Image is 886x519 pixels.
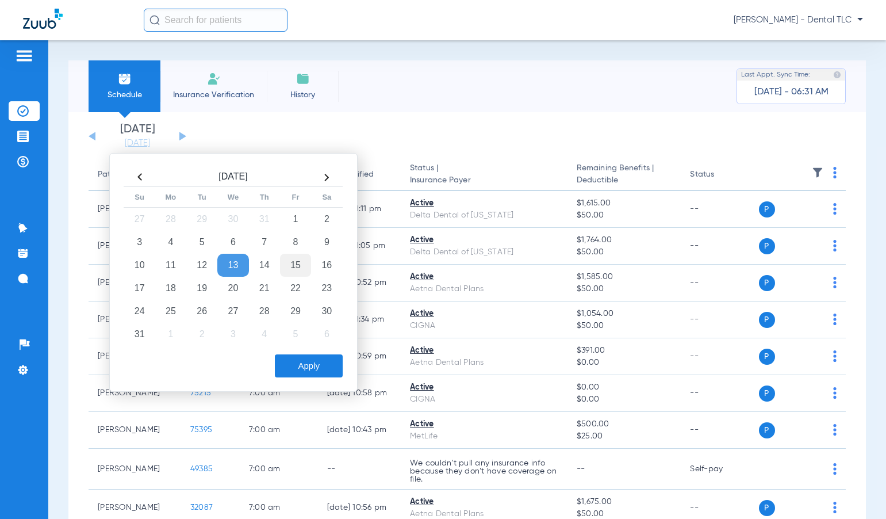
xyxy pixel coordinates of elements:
img: group-dot-blue.svg [833,277,837,288]
span: P [759,500,775,516]
span: $1,764.00 [577,234,672,246]
span: 32087 [190,503,213,512]
div: Active [410,197,558,209]
td: [DATE] 11:05 PM [318,228,401,265]
td: -- [681,412,758,449]
td: [DATE] 10:43 PM [318,412,401,449]
img: group-dot-blue.svg [833,350,837,362]
span: Schedule [97,89,152,101]
img: Manual Insurance Verification [207,72,221,86]
td: 7:00 AM [240,412,318,449]
img: Zuub Logo [23,9,63,29]
span: $0.00 [577,381,672,394]
span: $50.00 [577,246,672,258]
p: We couldn’t pull any insurance info because they don’t have coverage on file. [410,459,558,483]
img: last sync help info [833,71,841,79]
div: CIGNA [410,394,558,406]
img: group-dot-blue.svg [833,167,837,178]
th: Status | [401,159,567,191]
div: Delta Dental of [US_STATE] [410,209,558,222]
div: Patient Name [98,169,148,181]
td: [PERSON_NAME] [89,375,181,412]
span: $50.00 [577,283,672,295]
th: Remaining Benefits | [567,159,681,191]
span: Last Appt. Sync Time: [741,69,810,81]
span: $50.00 [577,209,672,222]
td: -- [681,302,758,338]
div: Active [410,234,558,246]
td: [DATE] 11:11 PM [318,191,401,228]
div: Delta Dental of [US_STATE] [410,246,558,258]
span: $500.00 [577,418,672,430]
span: [DATE] - 06:31 AM [754,86,829,98]
span: $0.00 [577,357,672,369]
span: P [759,201,775,217]
td: [DATE] 11:34 PM [318,302,401,338]
td: 7:00 AM [240,449,318,490]
span: P [759,349,775,365]
img: group-dot-blue.svg [833,387,837,399]
div: Aetna Dental Plans [410,283,558,295]
span: $0.00 [577,394,672,406]
div: Active [410,496,558,508]
th: Status [681,159,758,191]
input: Search for patients [144,9,287,32]
img: Schedule [118,72,132,86]
img: filter.svg [812,167,823,178]
td: 7:00 AM [240,375,318,412]
div: Active [410,381,558,394]
td: -- [681,375,758,412]
iframe: Chat Widget [829,464,886,519]
span: P [759,275,775,291]
div: Aetna Dental Plans [410,357,558,369]
td: -- [318,449,401,490]
button: Apply [275,354,343,377]
td: [DATE] 10:59 PM [318,338,401,375]
div: CIGNA [410,320,558,332]
span: P [759,386,775,402]
span: P [759,238,775,254]
div: Last Verified [327,169,392,181]
span: -- [577,465,585,473]
div: Active [410,345,558,357]
span: $25.00 [577,430,672,442]
span: P [759,422,775,438]
img: group-dot-blue.svg [833,463,837,475]
span: [PERSON_NAME] - Dental TLC [734,14,863,26]
span: Insurance Verification [169,89,258,101]
a: [DATE] [103,138,172,149]
td: [DATE] 10:58 PM [318,375,401,412]
td: [PERSON_NAME] [89,412,181,449]
div: Active [410,271,558,283]
span: 75395 [190,426,212,434]
th: [DATE] [155,168,311,187]
td: [PERSON_NAME] [89,449,181,490]
div: Active [410,308,558,320]
span: $391.00 [577,345,672,357]
span: $1,585.00 [577,271,672,283]
img: group-dot-blue.svg [833,314,837,325]
span: $1,675.00 [577,496,672,508]
td: [DATE] 10:52 PM [318,265,401,302]
span: $50.00 [577,320,672,332]
td: Self-pay [681,449,758,490]
div: MetLife [410,430,558,442]
span: P [759,312,775,328]
span: $1,054.00 [577,308,672,320]
div: Patient Name [98,169,172,181]
img: group-dot-blue.svg [833,203,837,215]
img: Search Icon [149,15,160,25]
img: group-dot-blue.svg [833,240,837,251]
td: -- [681,338,758,375]
span: Insurance Payer [410,174,558,186]
td: -- [681,228,758,265]
td: -- [681,265,758,302]
td: -- [681,191,758,228]
span: History [275,89,330,101]
div: Active [410,418,558,430]
img: group-dot-blue.svg [833,424,837,436]
img: History [296,72,310,86]
img: hamburger-icon [15,49,33,63]
span: Deductible [577,174,672,186]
